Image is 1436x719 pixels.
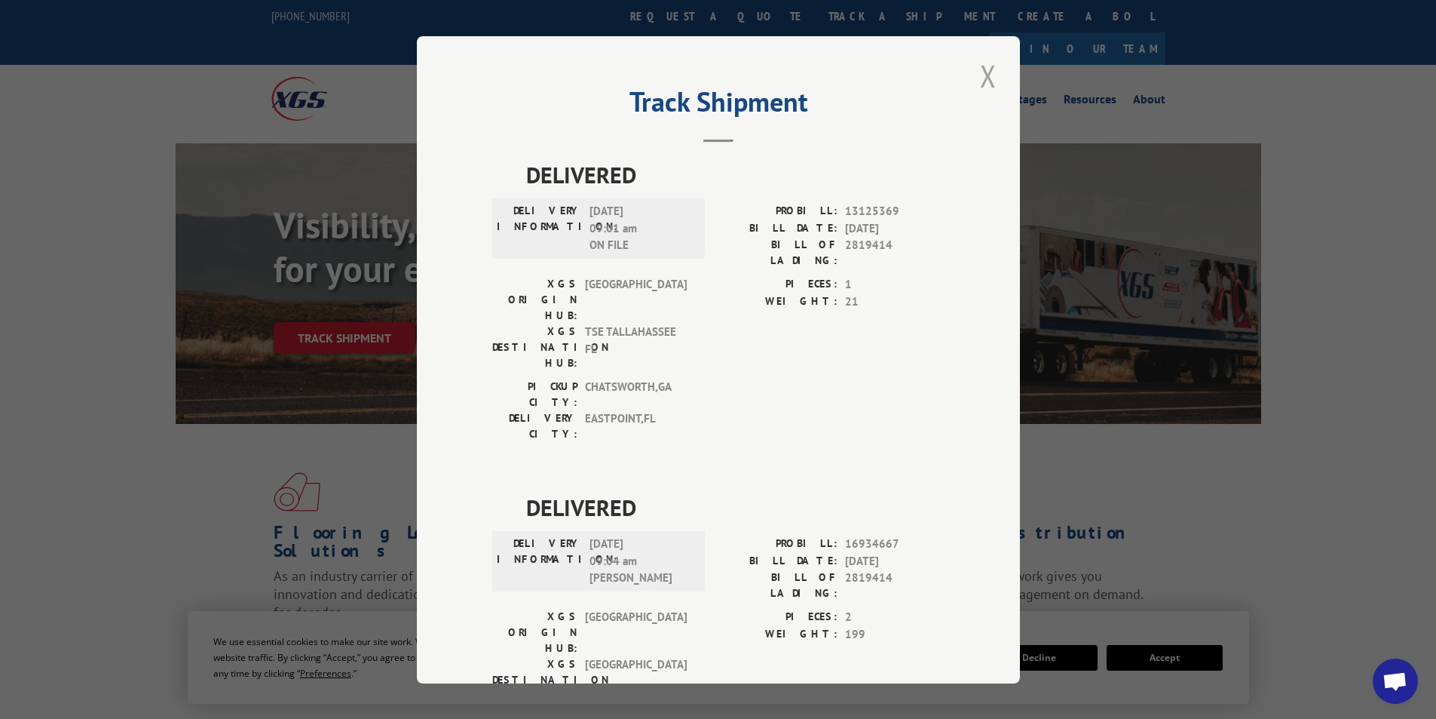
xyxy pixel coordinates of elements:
label: BILL DATE: [718,220,837,237]
span: [DATE] [845,220,945,237]
span: 2819414 [845,570,945,601]
a: Open chat [1373,659,1418,704]
span: DELIVERED [526,490,945,524]
span: DELIVERED [526,158,945,192]
label: WEIGHT: [718,625,837,643]
span: [DATE] 09:04 am [PERSON_NAME] [589,536,691,587]
label: PICKUP CITY: [492,379,577,410]
label: DELIVERY INFORMATION: [497,536,582,587]
h2: Track Shipment [492,91,945,120]
span: [GEOGRAPHIC_DATA] [585,609,687,656]
label: DELIVERY INFORMATION: [497,203,582,254]
span: EASTPOINT , FL [585,410,687,442]
span: 13125369 [845,203,945,220]
span: 2819414 [845,237,945,269]
span: 16934667 [845,536,945,553]
label: PIECES: [718,276,837,293]
label: BILL DATE: [718,552,837,570]
label: WEIGHT: [718,293,837,310]
label: PROBILL: [718,536,837,553]
span: [GEOGRAPHIC_DATA] [585,656,687,704]
span: 21 [845,293,945,310]
label: XGS DESTINATION HUB: [492,324,577,371]
span: [GEOGRAPHIC_DATA] [585,276,687,324]
span: CHATSWORTH , GA [585,379,687,410]
label: XGS DESTINATION HUB: [492,656,577,704]
span: [DATE] 09:01 am ON FILE [589,203,691,254]
span: 199 [845,625,945,643]
label: PIECES: [718,609,837,626]
label: BILL OF LADING: [718,570,837,601]
button: Close modal [975,55,1001,97]
span: [DATE] [845,552,945,570]
label: XGS ORIGIN HUB: [492,276,577,324]
label: BILL OF LADING: [718,237,837,269]
span: 2 [845,609,945,626]
label: DELIVERY CITY: [492,410,577,442]
label: XGS ORIGIN HUB: [492,609,577,656]
label: PROBILL: [718,203,837,220]
span: 1 [845,276,945,293]
span: TSE TALLAHASSEE FL [585,324,687,371]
